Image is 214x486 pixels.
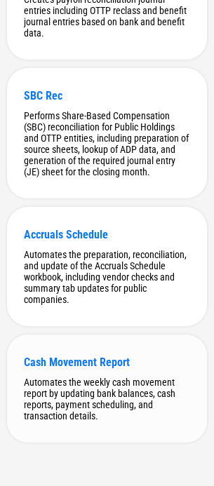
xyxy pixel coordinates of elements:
[24,377,190,421] div: Automates the weekly cash movement report by updating bank balances, cash reports, payment schedu...
[24,356,190,369] div: Cash Movement Report
[24,228,190,241] div: Accruals Schedule
[24,110,190,177] div: Performs Share-Based Compensation (SBC) reconciliation for Public Holdings and OTTP entities, inc...
[24,249,190,305] div: Automates the preparation, reconciliation, and update of the Accruals Schedule workbook, includin...
[24,89,190,102] div: SBC Rec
